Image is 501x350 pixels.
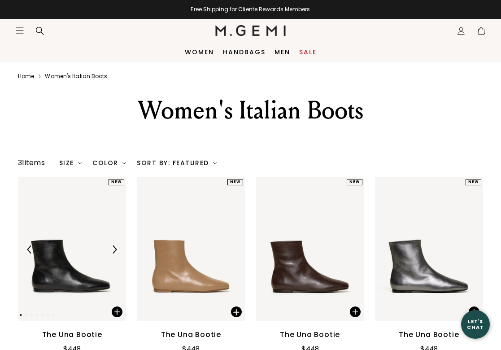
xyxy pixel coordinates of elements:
[126,177,234,321] img: The Una Bootie
[161,329,221,340] div: The Una Bootie
[280,329,340,340] div: The Una Bootie
[84,94,417,127] div: Women's Italian Boots
[18,157,45,168] div: 31 items
[466,179,481,185] div: NEW
[137,159,217,166] div: Sort By: Featured
[92,159,126,166] div: Color
[215,25,286,36] img: M.Gemi
[375,177,483,321] img: The Una Bootie
[109,179,124,185] div: NEW
[347,179,362,185] div: NEW
[15,26,24,35] button: Open site menu
[245,177,353,321] img: The Una Bootie
[45,73,107,80] a: Women's italian boots
[137,177,245,321] img: The Una Bootie
[110,245,118,254] img: Next Arrow
[256,177,364,321] img: The Una Bootie
[223,48,266,56] a: Handbags
[399,329,459,340] div: The Una Bootie
[185,48,214,56] a: Women
[18,73,34,80] a: Home
[364,177,472,321] img: The Una Bootie
[78,161,82,165] img: chevron-down.svg
[59,159,82,166] div: Size
[122,161,126,165] img: chevron-down.svg
[299,48,317,56] a: Sale
[26,245,34,254] img: Previous Arrow
[274,48,290,56] a: Men
[213,161,217,165] img: chevron-down.svg
[461,319,490,330] div: Let's Chat
[42,329,102,340] div: The Una Bootie
[18,177,126,321] img: The Una Bootie
[227,179,243,185] div: NEW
